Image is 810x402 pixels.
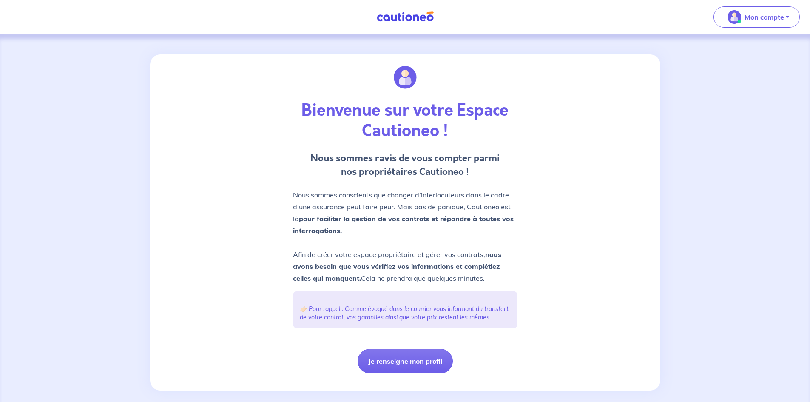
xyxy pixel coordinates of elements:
[394,66,417,89] img: illu_account.svg
[293,151,517,179] p: Nous sommes ravis de vous compter parmi nos propriétaires Cautioneo !
[373,11,437,22] img: Cautioneo
[300,305,511,322] p: 👉🏻 Pour rappel : Comme évoqué dans le courrier vous informant du transfert de votre contrat, vos ...
[293,100,517,141] p: Bienvenue sur votre Espace Cautioneo !
[293,250,501,282] strong: nous avons besoin que vous vérifiez vos informations et complétiez celles qui manquent.
[293,189,517,284] p: Nous sommes conscients que changer d’interlocuteurs dans le cadre d’une assurance peut faire peur...
[358,349,453,373] button: Je renseigne mon profil
[728,10,741,24] img: illu_account_valid_menu.svg
[713,6,800,28] button: illu_account_valid_menu.svgMon compte
[745,12,784,22] p: Mon compte
[293,214,514,235] strong: pour faciliter la gestion de vos contrats et répondre à toutes vos interrogations.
